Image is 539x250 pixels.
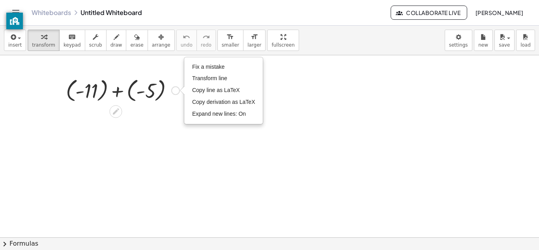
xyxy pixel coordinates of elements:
[9,6,22,19] button: Toggle navigation
[192,64,225,70] span: Fix a mistake
[106,30,127,51] button: draw
[59,30,85,51] button: keyboardkeypad
[520,42,531,48] span: load
[449,42,468,48] span: settings
[89,42,102,48] span: scrub
[130,42,143,48] span: erase
[201,42,211,48] span: redo
[217,30,243,51] button: format_sizesmaller
[474,30,493,51] button: new
[494,30,515,51] button: save
[85,30,107,51] button: scrub
[226,32,234,42] i: format_size
[391,6,467,20] button: Collaborate Live
[197,30,216,51] button: redoredo
[243,30,266,51] button: format_sizelarger
[202,32,210,42] i: redo
[148,30,175,51] button: arrange
[271,42,294,48] span: fullscreen
[28,30,60,51] button: transform
[222,42,239,48] span: smaller
[445,30,472,51] button: settings
[183,32,190,42] i: undo
[109,105,122,118] div: Edit math
[110,42,122,48] span: draw
[469,6,530,20] button: [PERSON_NAME]
[64,42,81,48] span: keypad
[192,75,227,81] span: Transform line
[267,30,299,51] button: fullscreen
[192,111,246,117] span: Expand new lines: On
[176,30,197,51] button: undoundo
[397,9,460,16] span: Collaborate Live
[32,9,71,17] a: Whiteboards
[126,30,148,51] button: erase
[181,42,193,48] span: undo
[247,42,261,48] span: larger
[8,42,22,48] span: insert
[68,32,76,42] i: keyboard
[478,42,488,48] span: new
[6,13,23,29] button: privacy banner
[499,42,510,48] span: save
[516,30,535,51] button: load
[475,9,523,16] span: [PERSON_NAME]
[192,87,240,93] span: Copy line as LaTeX
[32,42,55,48] span: transform
[251,32,258,42] i: format_size
[152,42,170,48] span: arrange
[192,99,255,105] span: Copy derivation as LaTeX
[4,30,26,51] button: insert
